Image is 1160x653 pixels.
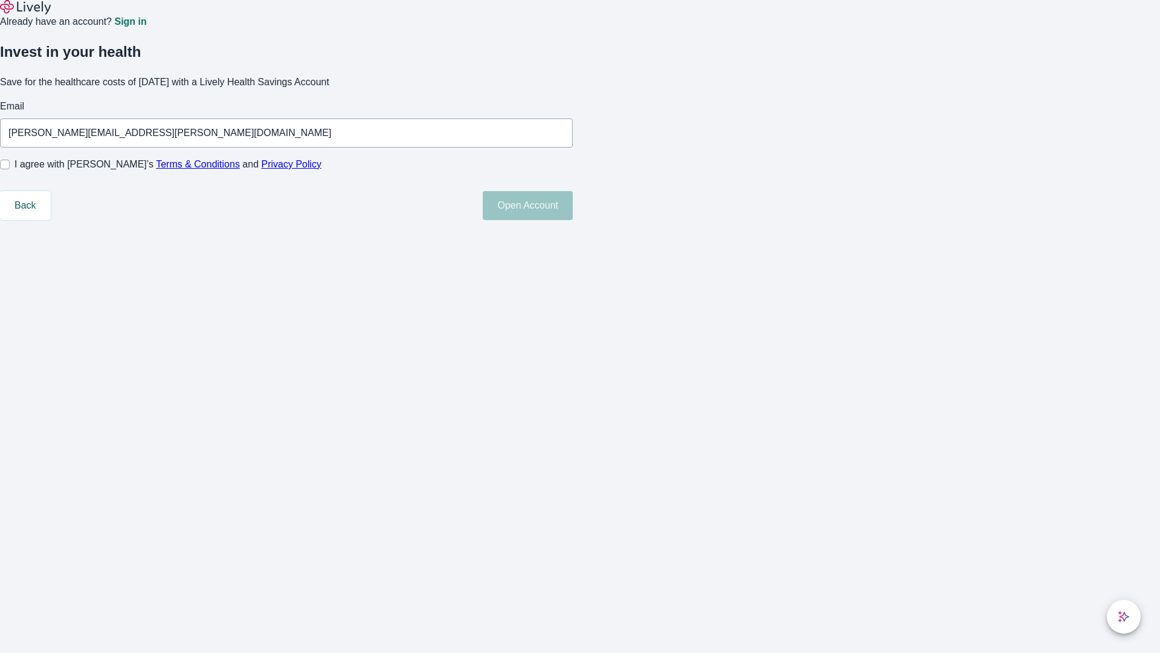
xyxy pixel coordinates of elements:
[262,159,322,169] a: Privacy Policy
[1118,611,1130,623] svg: Lively AI Assistant
[114,17,146,27] a: Sign in
[1107,600,1141,634] button: chat
[156,159,240,169] a: Terms & Conditions
[14,157,321,172] span: I agree with [PERSON_NAME]’s and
